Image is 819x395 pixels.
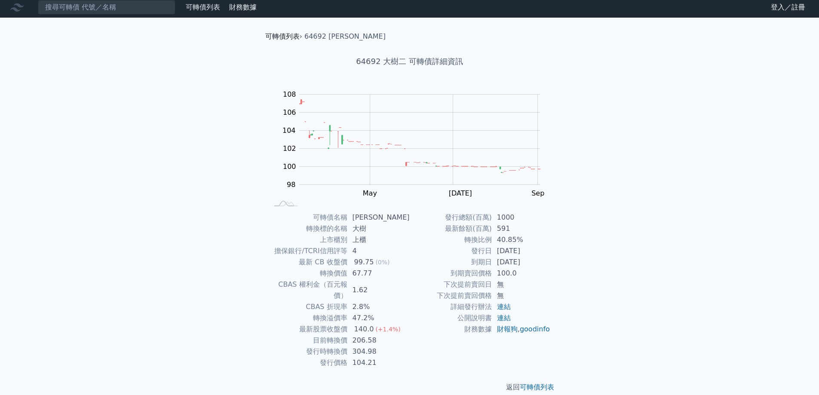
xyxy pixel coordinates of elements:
td: 4 [347,245,410,257]
td: 可轉債名稱 [269,212,347,223]
tspan: 104 [282,126,296,135]
td: 詳細發行辦法 [410,301,492,312]
td: 轉換溢價率 [269,312,347,324]
td: 104.21 [347,357,410,368]
td: [DATE] [492,257,551,268]
td: 到期日 [410,257,492,268]
a: 可轉債列表 [265,32,300,40]
a: 可轉債列表 [520,383,554,391]
td: 1.62 [347,279,410,301]
td: 40.85% [492,234,551,245]
td: CBAS 權利金（百元報價） [269,279,347,301]
tspan: May [363,189,377,197]
g: Chart [278,90,553,197]
td: 轉換價值 [269,268,347,279]
td: 47.2% [347,312,410,324]
td: 最新餘額(百萬) [410,223,492,234]
p: 返回 [258,382,561,392]
td: 上櫃 [347,234,410,245]
td: 206.58 [347,335,410,346]
tspan: [DATE] [449,189,472,197]
tspan: 108 [283,90,296,98]
td: 67.77 [347,268,410,279]
div: 聊天小工具 [776,354,819,395]
td: 1000 [492,212,551,223]
td: 發行總額(百萬) [410,212,492,223]
td: 無 [492,290,551,301]
td: 100.0 [492,268,551,279]
td: 發行價格 [269,357,347,368]
li: 64692 [PERSON_NAME] [304,31,386,42]
a: goodinfo [520,325,550,333]
td: 財務數據 [410,324,492,335]
a: 登入／註冊 [764,0,812,14]
a: 可轉債列表 [186,3,220,11]
div: 140.0 [353,324,376,335]
td: 304.98 [347,346,410,357]
td: 轉換比例 [410,234,492,245]
td: [DATE] [492,245,551,257]
tspan: 102 [283,144,296,153]
td: 最新 CB 收盤價 [269,257,347,268]
td: 發行時轉換價 [269,346,347,357]
div: 99.75 [353,257,376,268]
td: 下次提前賣回價格 [410,290,492,301]
td: CBAS 折現率 [269,301,347,312]
tspan: 100 [283,162,296,171]
td: 591 [492,223,551,234]
td: 目前轉換價 [269,335,347,346]
span: (0%) [375,259,390,266]
td: 上市櫃別 [269,234,347,245]
td: 2.8% [347,301,410,312]
td: 發行日 [410,245,492,257]
td: 公開說明書 [410,312,492,324]
td: 轉換標的名稱 [269,223,347,234]
td: , [492,324,551,335]
a: 連結 [497,314,511,322]
td: 到期賣回價格 [410,268,492,279]
td: 無 [492,279,551,290]
td: 最新股票收盤價 [269,324,347,335]
li: › [265,31,302,42]
a: 財務數據 [229,3,257,11]
td: 下次提前賣回日 [410,279,492,290]
a: 財報狗 [497,325,518,333]
td: 大樹 [347,223,410,234]
span: (+1.4%) [375,326,400,333]
a: 連結 [497,303,511,311]
tspan: 106 [283,108,296,116]
td: [PERSON_NAME] [347,212,410,223]
iframe: Chat Widget [776,354,819,395]
td: 擔保銀行/TCRI信用評等 [269,245,347,257]
tspan: Sep [531,189,544,197]
tspan: 98 [287,181,295,189]
h1: 64692 大樹二 可轉債詳細資訊 [258,55,561,67]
